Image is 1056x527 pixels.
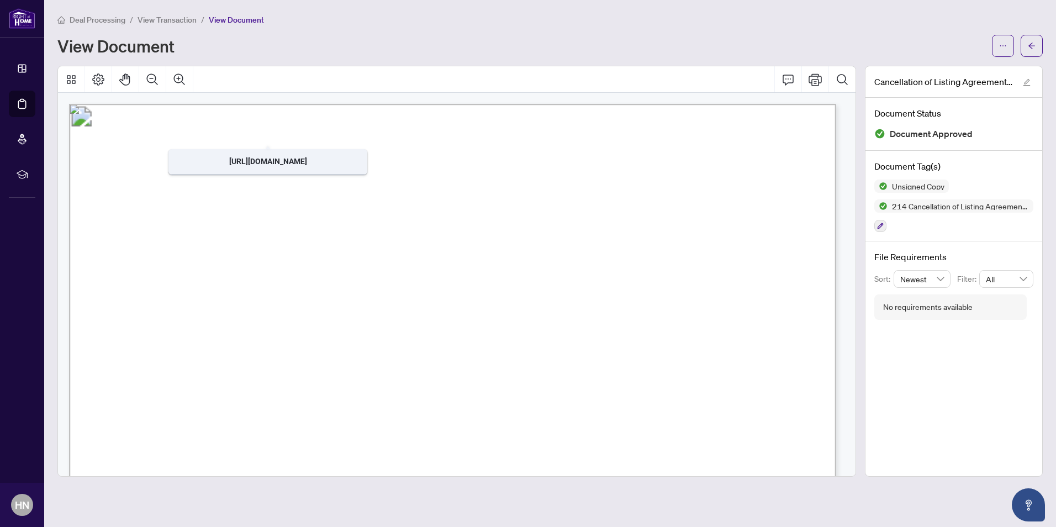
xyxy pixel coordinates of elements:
h4: Document Status [874,107,1033,120]
span: Cancellation of Listing Agreement for Lease_Signed.pdf [874,75,1012,88]
img: Status Icon [874,180,888,193]
span: View Transaction [138,15,197,25]
span: home [57,16,65,24]
span: 214 Cancellation of Listing Agreement - Authority to Offer for Lease [888,202,1033,210]
span: ellipsis [999,42,1007,50]
div: No requirements available [883,301,973,313]
span: All [986,271,1027,287]
span: View Document [209,15,264,25]
span: arrow-left [1028,42,1036,50]
img: Document Status [874,128,885,139]
img: logo [9,8,35,29]
li: / [130,13,133,26]
span: Deal Processing [70,15,125,25]
h4: Document Tag(s) [874,160,1033,173]
span: Unsigned Copy [888,182,949,190]
span: edit [1023,78,1031,86]
p: Sort: [874,273,894,285]
span: Document Approved [890,127,973,141]
img: Status Icon [874,199,888,213]
span: Newest [900,271,944,287]
h4: File Requirements [874,250,1033,263]
button: Open asap [1012,488,1045,521]
span: HN [15,497,29,513]
h1: View Document [57,37,175,55]
li: / [201,13,204,26]
p: Filter: [957,273,979,285]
